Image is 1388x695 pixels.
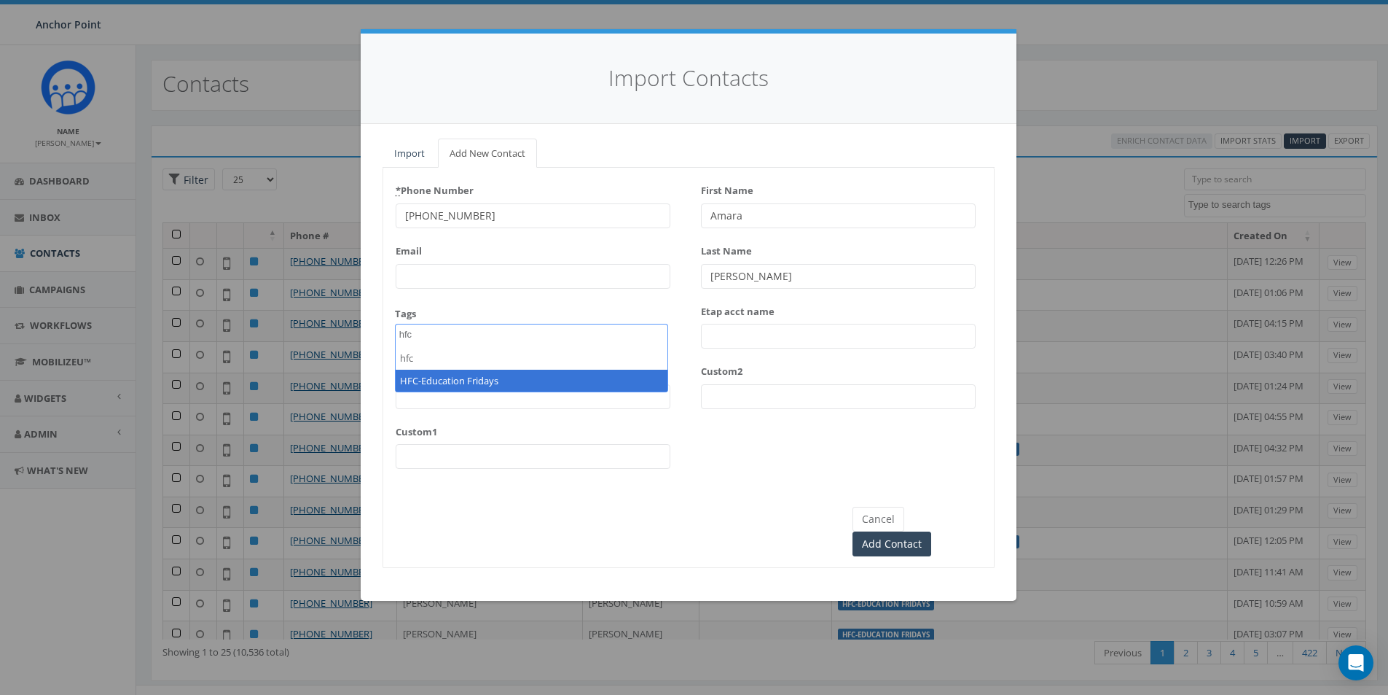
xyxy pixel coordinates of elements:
label: Tags [395,307,416,321]
label: Phone Number [396,179,474,198]
label: Custom2 [701,360,742,378]
a: Import [383,139,436,168]
input: Enter a valid email address (e.g., example@domain.com) [396,264,670,289]
li: hfc [396,347,667,370]
a: Add New Contact [438,139,537,168]
label: First Name [701,179,753,198]
button: Cancel [852,507,904,532]
abbr: required [396,184,401,197]
label: Last Name [701,239,752,258]
input: +1 214-248-4342 [396,203,670,228]
h4: Import Contacts [383,63,995,94]
div: Open Intercom Messenger [1338,645,1373,680]
input: Add Contact [852,532,931,556]
textarea: Search [399,328,428,341]
label: Email [396,239,422,258]
label: Etap acct name [701,300,775,319]
label: Custom1 [396,420,437,439]
li: HFC-Education Fridays [396,370,667,392]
